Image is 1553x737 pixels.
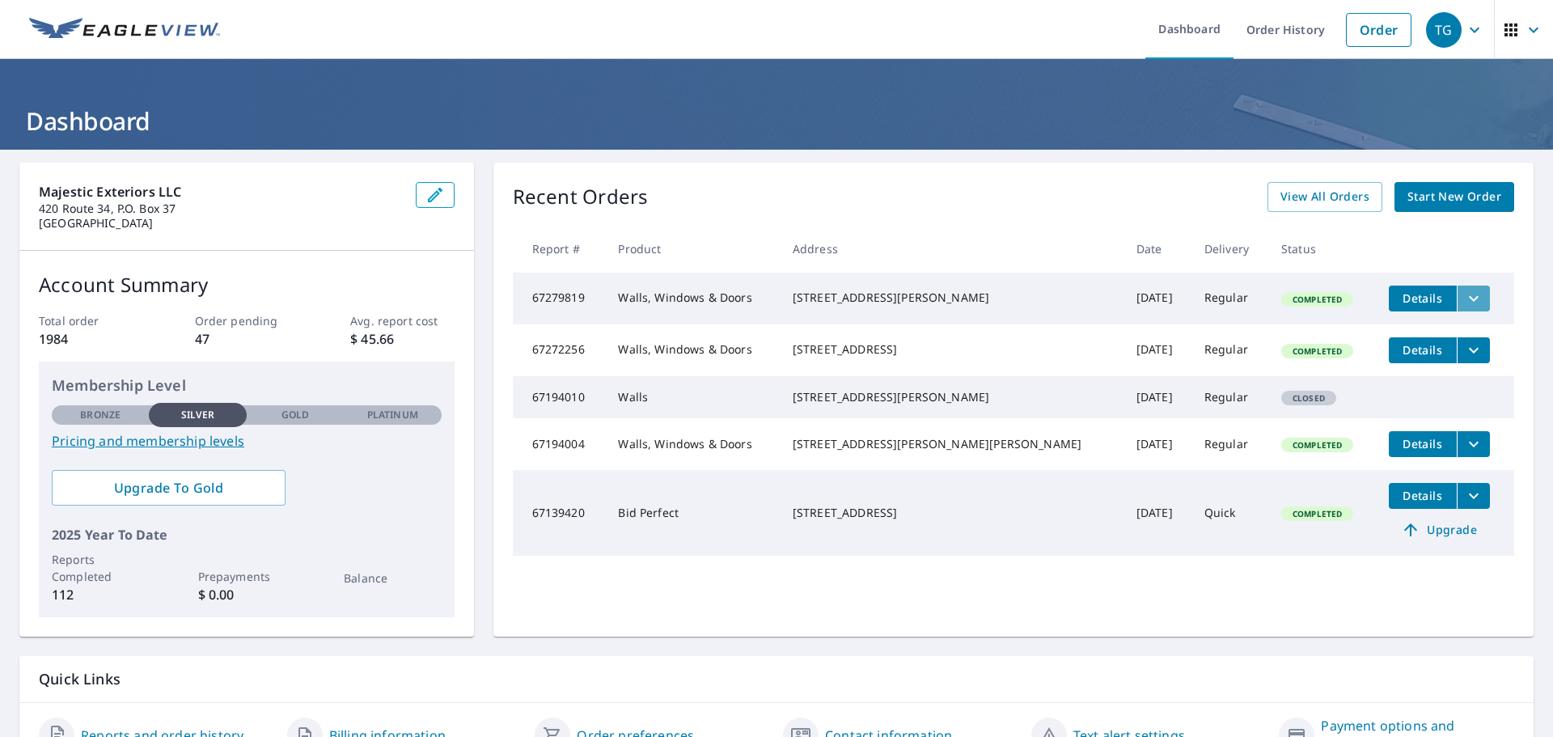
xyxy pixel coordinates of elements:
[39,669,1514,689] p: Quick Links
[39,329,142,349] p: 1984
[1399,342,1447,358] span: Details
[1191,376,1268,418] td: Regular
[513,418,606,470] td: 67194004
[367,408,418,422] p: Platinum
[281,408,309,422] p: Gold
[605,225,779,273] th: Product
[19,104,1534,138] h1: Dashboard
[1123,470,1191,556] td: [DATE]
[513,470,606,556] td: 67139420
[1191,225,1268,273] th: Delivery
[1267,182,1382,212] a: View All Orders
[1457,337,1490,363] button: filesDropdownBtn-67272256
[1283,392,1335,404] span: Closed
[1191,324,1268,376] td: Regular
[1389,431,1457,457] button: detailsBtn-67194004
[1191,273,1268,324] td: Regular
[1283,294,1352,305] span: Completed
[793,505,1111,521] div: [STREET_ADDRESS]
[513,182,649,212] p: Recent Orders
[1283,439,1352,451] span: Completed
[1457,431,1490,457] button: filesDropdownBtn-67194004
[1389,286,1457,311] button: detailsBtn-67279819
[1191,418,1268,470] td: Regular
[181,408,215,422] p: Silver
[39,182,403,201] p: Majestic Exteriors LLC
[1191,470,1268,556] td: Quick
[1123,225,1191,273] th: Date
[1268,225,1375,273] th: Status
[1280,187,1369,207] span: View All Orders
[1399,488,1447,503] span: Details
[793,341,1111,358] div: [STREET_ADDRESS]
[52,375,442,396] p: Membership Level
[1123,418,1191,470] td: [DATE]
[1394,182,1514,212] a: Start New Order
[52,585,149,604] p: 112
[198,585,295,604] p: $ 0.00
[605,418,779,470] td: Walls, Windows & Doors
[1123,376,1191,418] td: [DATE]
[52,431,442,451] a: Pricing and membership levels
[1389,483,1457,509] button: detailsBtn-67139420
[1457,286,1490,311] button: filesDropdownBtn-67279819
[65,479,273,497] span: Upgrade To Gold
[350,312,454,329] p: Avg. report cost
[513,225,606,273] th: Report #
[195,329,298,349] p: 47
[1283,345,1352,357] span: Completed
[1399,436,1447,451] span: Details
[1426,12,1462,48] div: TG
[344,570,441,587] p: Balance
[605,470,779,556] td: Bid Perfect
[513,324,606,376] td: 67272256
[29,18,220,42] img: EV Logo
[1389,517,1490,543] a: Upgrade
[605,376,779,418] td: Walls
[793,389,1111,405] div: [STREET_ADDRESS][PERSON_NAME]
[1123,324,1191,376] td: [DATE]
[1346,13,1411,47] a: Order
[39,312,142,329] p: Total order
[1389,337,1457,363] button: detailsBtn-67272256
[39,216,403,231] p: [GEOGRAPHIC_DATA]
[80,408,121,422] p: Bronze
[780,225,1123,273] th: Address
[1123,273,1191,324] td: [DATE]
[52,551,149,585] p: Reports Completed
[1399,520,1480,540] span: Upgrade
[198,568,295,585] p: Prepayments
[513,376,606,418] td: 67194010
[1407,187,1501,207] span: Start New Order
[1457,483,1490,509] button: filesDropdownBtn-67139420
[52,525,442,544] p: 2025 Year To Date
[350,329,454,349] p: $ 45.66
[793,436,1111,452] div: [STREET_ADDRESS][PERSON_NAME][PERSON_NAME]
[605,324,779,376] td: Walls, Windows & Doors
[1283,508,1352,519] span: Completed
[605,273,779,324] td: Walls, Windows & Doors
[39,270,455,299] p: Account Summary
[52,470,286,506] a: Upgrade To Gold
[513,273,606,324] td: 67279819
[1399,290,1447,306] span: Details
[195,312,298,329] p: Order pending
[39,201,403,216] p: 420 Route 34, P.O. Box 37
[793,290,1111,306] div: [STREET_ADDRESS][PERSON_NAME]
